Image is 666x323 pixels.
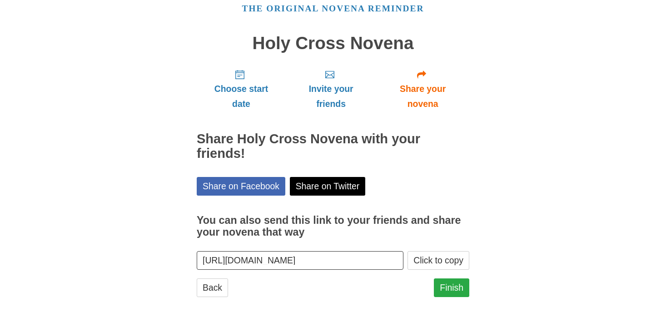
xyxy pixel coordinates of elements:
h3: You can also send this link to your friends and share your novena that way [197,215,469,238]
a: Choose start date [197,62,286,116]
a: Finish [434,278,469,297]
a: Back [197,278,228,297]
span: Invite your friends [295,81,367,111]
a: Share your novena [376,62,469,116]
a: Invite your friends [286,62,376,116]
a: Share on Twitter [290,177,366,196]
span: Share your novena [385,81,460,111]
a: The original novena reminder [242,4,424,13]
h2: Share Holy Cross Novena with your friends! [197,132,469,161]
a: Share on Facebook [197,177,285,196]
h1: Holy Cross Novena [197,34,469,53]
span: Choose start date [206,81,277,111]
button: Click to copy [408,251,469,270]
